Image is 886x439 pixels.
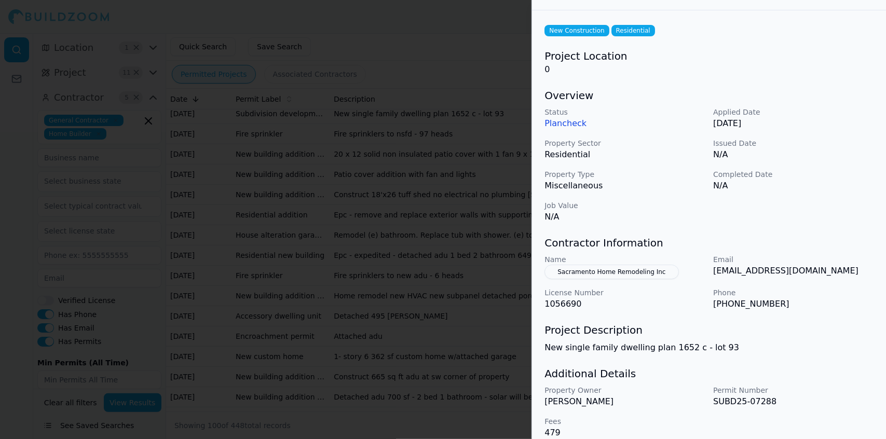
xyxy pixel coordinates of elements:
[713,254,874,265] p: Email
[544,298,705,310] p: 1056690
[713,117,874,130] p: [DATE]
[544,395,705,408] p: [PERSON_NAME]
[611,25,655,36] span: Residential
[544,49,874,76] div: 0
[544,265,678,279] button: Sacramento Home Remodeling Inc
[544,427,705,439] p: 479
[544,180,705,192] p: Miscellaneous
[544,236,874,250] h3: Contractor Information
[544,49,874,63] h3: Project Location
[544,385,705,395] p: Property Owner
[544,254,705,265] p: Name
[713,138,874,148] p: Issued Date
[713,180,874,192] p: N/A
[544,25,609,36] span: New Construction
[544,148,705,161] p: Residential
[713,107,874,117] p: Applied Date
[713,287,874,298] p: Phone
[544,341,874,354] p: New single family dwelling plan 1652 c - lot 93
[544,323,874,337] h3: Project Description
[544,107,705,117] p: Status
[713,298,874,310] p: [PHONE_NUMBER]
[713,169,874,180] p: Completed Date
[713,385,874,395] p: Permit Number
[544,287,705,298] p: License Number
[544,117,705,130] p: Plancheck
[713,395,874,408] p: SUBD25-07288
[544,138,705,148] p: Property Sector
[544,416,705,427] p: Fees
[544,200,705,211] p: Job Value
[713,265,874,277] p: [EMAIL_ADDRESS][DOMAIN_NAME]
[713,148,874,161] p: N/A
[544,211,705,223] p: N/A
[544,366,874,381] h3: Additional Details
[544,169,705,180] p: Property Type
[544,88,874,103] h3: Overview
